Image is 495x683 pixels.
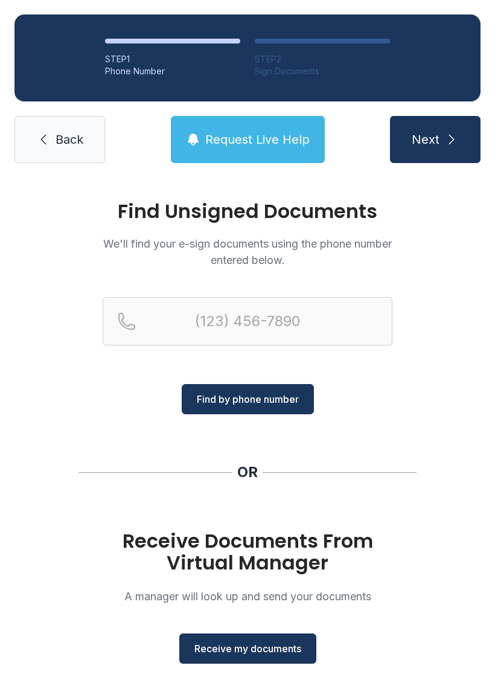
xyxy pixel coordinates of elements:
[103,202,392,221] h1: Find Unsigned Documents
[237,463,258,482] div: OR
[255,53,390,65] div: STEP 2
[412,131,439,148] span: Next
[105,65,240,77] div: Phone Number
[205,131,310,148] span: Request Live Help
[103,588,392,604] p: A manager will look up and send your documents
[56,131,83,148] span: Back
[103,530,392,574] h1: Receive Documents From Virtual Manager
[194,641,301,656] span: Receive my documents
[105,53,240,65] div: STEP 1
[255,65,390,77] div: Sign Documents
[103,236,392,268] p: We'll find your e-sign documents using the phone number entered below.
[197,392,299,406] span: Find by phone number
[103,297,392,345] input: Reservation phone number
